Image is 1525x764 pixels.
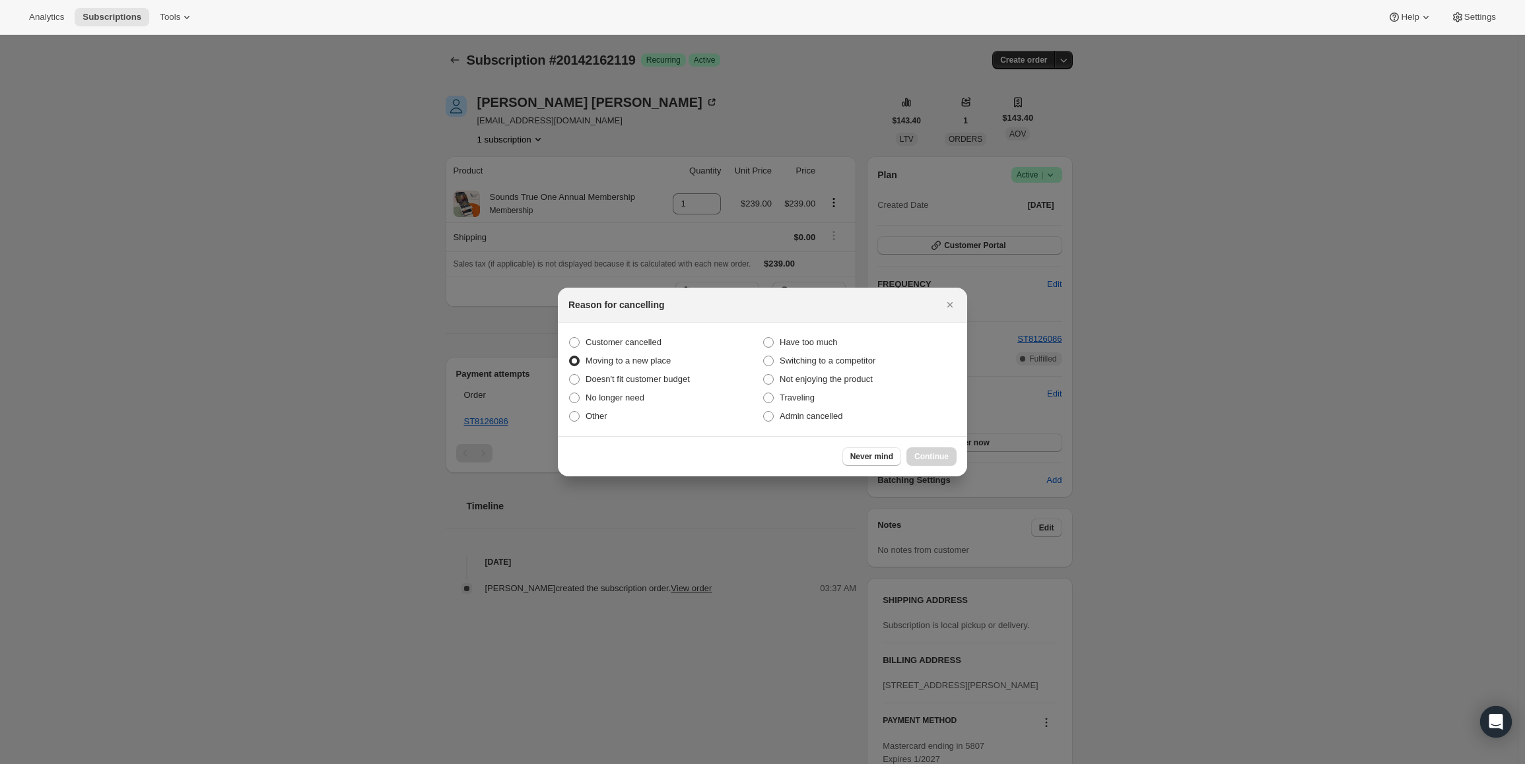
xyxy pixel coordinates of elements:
[1464,12,1496,22] span: Settings
[1480,706,1512,738] div: Open Intercom Messenger
[941,296,959,314] button: Close
[780,356,875,366] span: Switching to a competitor
[152,8,201,26] button: Tools
[21,8,72,26] button: Analytics
[780,337,837,347] span: Have too much
[586,356,671,366] span: Moving to a new place
[780,411,842,421] span: Admin cancelled
[160,12,180,22] span: Tools
[842,447,901,466] button: Never mind
[586,393,644,402] span: No longer need
[586,411,607,421] span: Other
[1380,8,1440,26] button: Help
[586,374,690,384] span: Doesn't fit customer budget
[83,12,141,22] span: Subscriptions
[1401,12,1419,22] span: Help
[75,8,149,26] button: Subscriptions
[850,451,893,462] span: Never mind
[29,12,64,22] span: Analytics
[586,337,661,347] span: Customer cancelled
[568,298,664,311] h2: Reason for cancelling
[780,393,815,402] span: Traveling
[1443,8,1504,26] button: Settings
[780,374,873,384] span: Not enjoying the product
